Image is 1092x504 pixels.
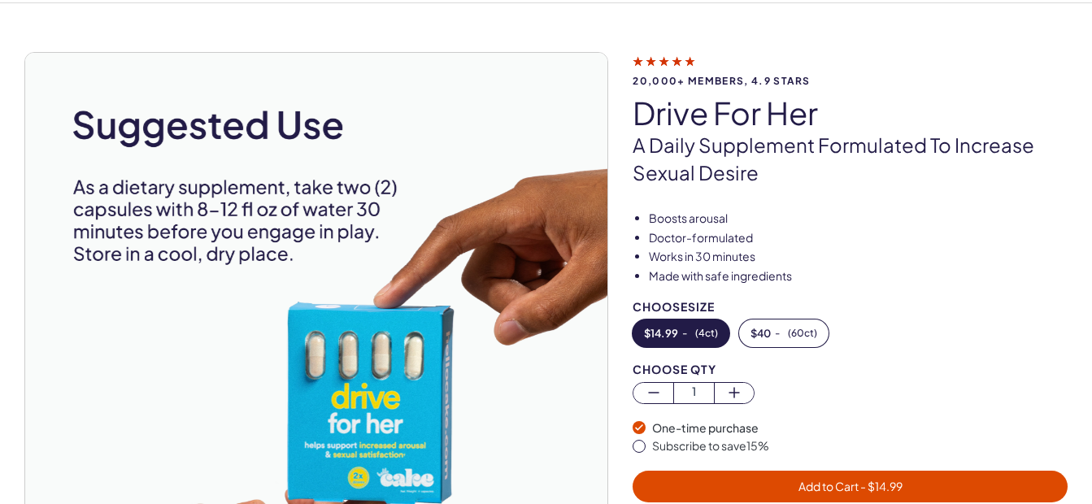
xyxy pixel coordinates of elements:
[633,54,1068,86] a: 20,000+ members, 4.9 stars
[649,211,1068,227] li: Boosts arousal
[649,230,1068,246] li: Doctor-formulated
[674,383,714,402] span: 1
[649,249,1068,265] li: Works in 30 minutes
[649,268,1068,285] li: Made with safe ingredients
[859,479,903,493] span: - $ 14.99
[633,301,1068,313] div: Choose Size
[633,363,1068,376] div: Choose Qty
[633,471,1068,502] button: Add to Cart - $14.99
[633,76,1068,86] span: 20,000+ members, 4.9 stars
[788,328,817,339] span: ( 60ct )
[633,96,1068,130] h1: drive for her
[644,328,678,339] span: $ 14.99
[798,479,903,493] span: Add to Cart
[652,420,1068,437] div: One-time purchase
[739,319,829,347] button: -
[633,132,1068,186] p: A daily supplement formulated to increase sexual desire
[695,328,718,339] span: ( 4ct )
[633,319,729,347] button: -
[750,328,771,339] span: $ 40
[652,438,1068,454] div: Subscribe to save 15 %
